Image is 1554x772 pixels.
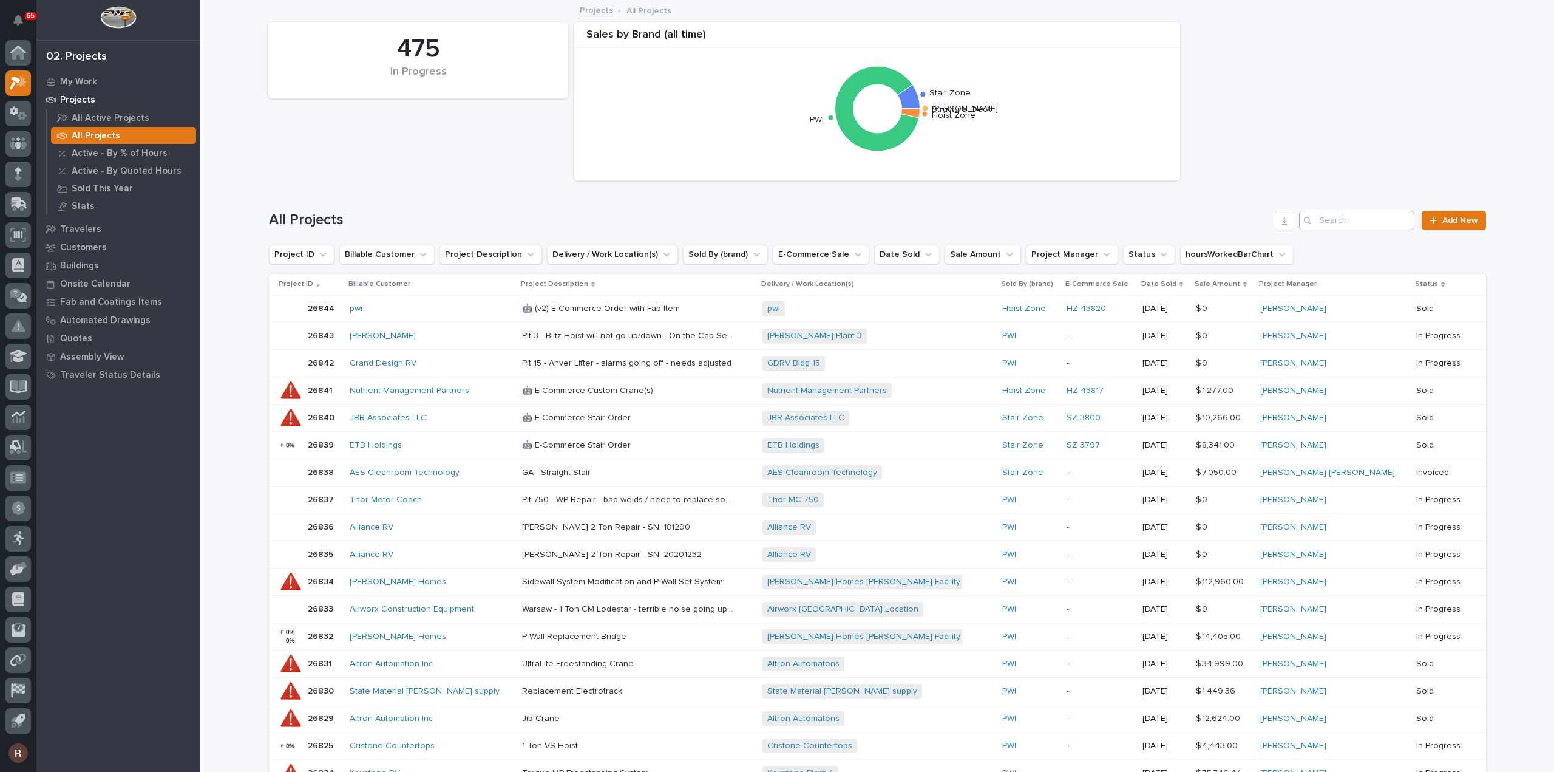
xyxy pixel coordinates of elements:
button: Sold By (brand) [683,245,768,264]
p: $ 0 [1196,329,1210,341]
a: Altron Automatons [767,714,840,724]
a: Stats [47,197,200,214]
button: E-Commerce Sale [773,245,869,264]
p: Automated Drawings [60,315,151,326]
tr: 2683526835 Alliance RV [PERSON_NAME] 2 Ton Repair - SN: 20201232[PERSON_NAME] 2 Ton Repair - SN: ... [269,541,1486,569]
button: Date Sold [874,245,940,264]
p: Sold [1416,386,1466,396]
p: 26836 [308,520,336,533]
a: [PERSON_NAME] Plant 3 [767,331,862,341]
a: Add New [1422,211,1485,230]
p: $ 12,624.00 [1196,711,1243,724]
p: $ 1,449.36 [1196,684,1238,697]
button: Project Manager [1026,245,1118,264]
p: - [1067,686,1133,697]
a: Airworx [GEOGRAPHIC_DATA] Location [767,604,918,615]
h1: All Projects [269,211,1271,229]
div: In Progress [289,66,548,91]
p: Jib Crane [522,711,562,724]
a: [PERSON_NAME] [1260,550,1326,560]
tr: 2683726837 Thor Motor Coach Plt 750 - WP Repair - bad welds / need to replace some flat stockPlt ... [269,487,1486,514]
p: Project Description [521,278,588,291]
p: $ 0 [1196,493,1210,505]
p: - [1067,659,1133,669]
p: E-Commerce Sale [1065,278,1128,291]
p: $ 34,999.00 [1196,657,1246,669]
p: Status [1415,278,1438,291]
p: [DATE] [1142,604,1186,615]
div: 475 [289,34,548,64]
div: Notifications65 [15,15,31,34]
p: Project Manager [1259,278,1317,291]
p: Sold [1416,304,1466,314]
p: $ 7,050.00 [1196,465,1239,478]
p: Replacement Electrotrack [522,684,625,697]
p: [DATE] [1142,386,1186,396]
p: [DATE] [1142,577,1186,587]
p: 26839 [308,438,336,451]
a: GDRV Bldg 15 [767,358,820,369]
p: 26844 [308,301,337,314]
a: Active - By % of Hours [47,145,200,162]
p: - [1067,632,1133,642]
a: PWI [1002,522,1016,533]
a: [PERSON_NAME] [1260,659,1326,669]
a: [PERSON_NAME] [1260,440,1326,451]
p: UltraLite Freestanding Crane [522,657,636,669]
a: PWI [1002,714,1016,724]
p: [DATE] [1142,440,1186,451]
a: PWI [1002,331,1016,341]
p: $ 8,341.00 [1196,438,1237,451]
p: - [1067,604,1133,615]
a: [PERSON_NAME] [1260,604,1326,615]
p: [DATE] [1142,741,1186,751]
p: Sold This Year [72,183,133,194]
a: PWI [1002,358,1016,369]
p: All Active Projects [72,113,149,124]
tr: 2683326833 Airworx Construction Equipment Warsaw - 1 Ton CM Lodestar - terrible noise going up/do... [269,596,1486,623]
tr: 2684426844 pwi 🤖 (v2) E-Commerce Order with Fab Item🤖 (v2) E-Commerce Order with Fab Item pwi Hoi... [269,295,1486,323]
p: $ 14,405.00 [1196,629,1243,642]
a: Hoist Zone [1002,386,1046,396]
input: Search [1299,211,1414,230]
a: PWI [1002,495,1016,505]
tr: 2684026840 JBR Associates LLC 🤖 E-Commerce Stair Order🤖 E-Commerce Stair Order JBR Associates LLC... [269,405,1486,432]
p: - [1067,714,1133,724]
p: 26840 [308,411,337,423]
tr: 2683126831 Altron Automation Inc UltraLite Freestanding CraneUltraLite Freestanding Crane Altron ... [269,650,1486,677]
p: 26829 [308,711,336,724]
p: Customers [60,242,107,253]
p: [PERSON_NAME] 2 Ton Repair - SN: 181290 [522,520,693,533]
p: My Work [60,77,97,87]
p: In Progress [1416,577,1466,587]
img: Workspace Logo [100,6,136,29]
a: Assembly View [36,347,200,366]
p: Plt 750 - WP Repair - bad welds / need to replace some flat stock [522,493,737,505]
p: Sold [1416,659,1466,669]
p: P-Wall Replacement Bridge [522,629,629,642]
a: SZ 3800 [1067,413,1101,423]
p: $ 112,960.00 [1196,575,1246,587]
a: My Work [36,72,200,91]
p: [DATE] [1142,522,1186,533]
a: PWI [1002,550,1016,560]
p: - [1067,741,1133,751]
p: Assembly View [60,352,124,363]
p: Buildings [60,261,99,272]
button: Notifications [5,7,31,33]
p: [DATE] [1142,714,1186,724]
a: Projects [580,2,613,16]
text: PWI [810,115,824,124]
a: Stair Zone [1002,413,1043,423]
p: 26841 [308,383,335,396]
a: [PERSON_NAME] [1260,522,1326,533]
a: HZ 43820 [1067,304,1106,314]
a: [PERSON_NAME] [PERSON_NAME] [1260,468,1395,478]
p: - [1067,495,1133,505]
button: Billable Customer [339,245,435,264]
a: HZ 43817 [1067,386,1104,396]
a: [PERSON_NAME] [1260,577,1326,587]
a: PWI [1002,686,1016,697]
a: Buildings [36,256,200,275]
a: Alliance RV [767,550,811,560]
